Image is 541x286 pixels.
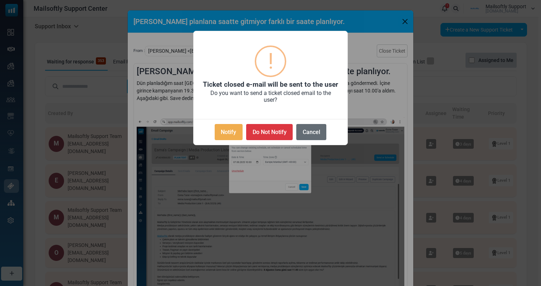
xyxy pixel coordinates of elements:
button: Do Not Notify [246,124,293,140]
button: Notify [215,124,243,140]
button: Cancel [296,124,326,140]
div: ! [268,47,273,76]
h2: Ticket closed e-mail will be sent to the user [194,80,347,89]
div: Do you want to send a ticket closed email to the user? [194,89,347,112]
